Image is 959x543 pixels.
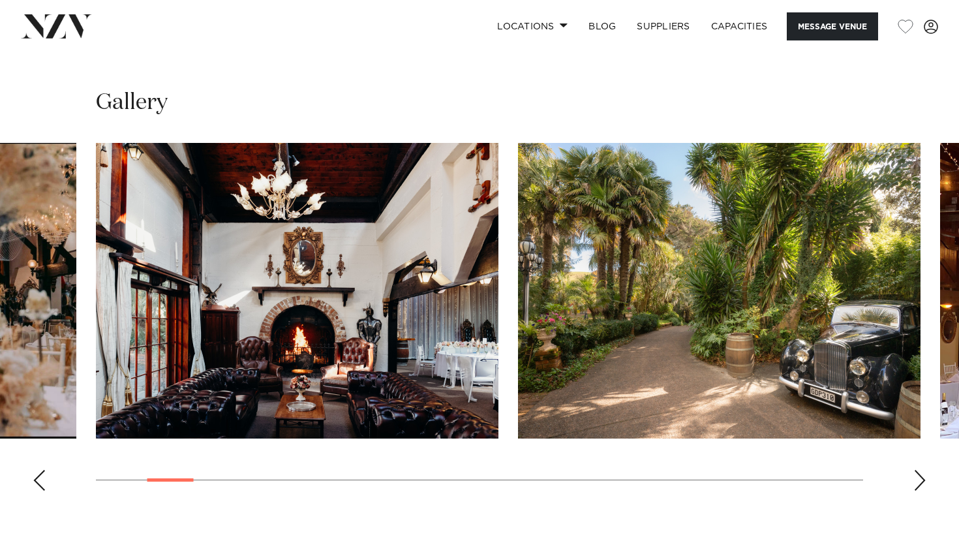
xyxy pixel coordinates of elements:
[701,12,778,40] a: Capacities
[626,12,700,40] a: SUPPLIERS
[21,14,92,38] img: nzv-logo.png
[578,12,626,40] a: BLOG
[96,88,168,117] h2: Gallery
[487,12,578,40] a: Locations
[96,143,498,439] swiper-slide: 3 / 30
[518,143,921,439] swiper-slide: 4 / 30
[787,12,878,40] button: Message Venue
